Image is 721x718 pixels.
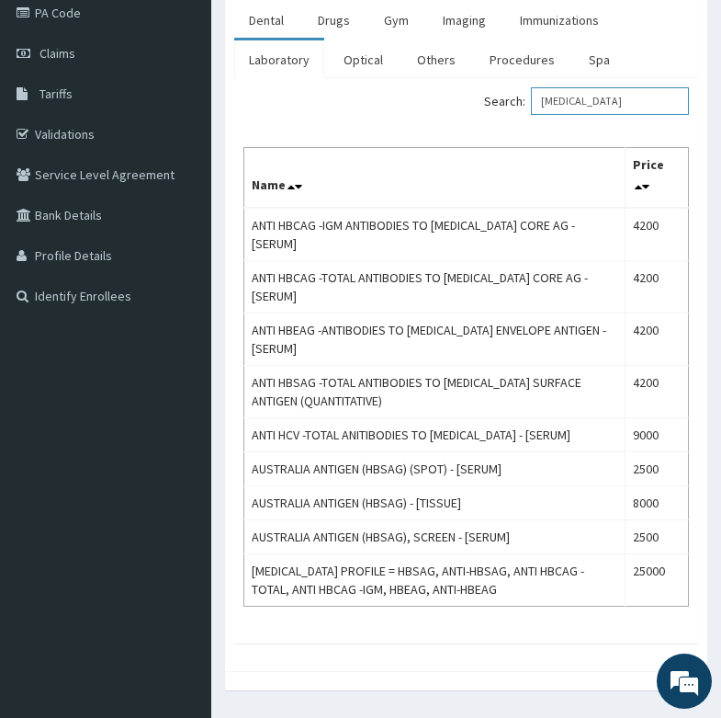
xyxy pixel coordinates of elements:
td: ANTI HBEAG -ANTIBODIES TO [MEDICAL_DATA] ENVELOPE ANTIGEN - [SERUM] [244,313,625,365]
td: ANTI HBCAG -TOTAL ANTIBODIES TO [MEDICAL_DATA] CORE AG - [SERUM] [244,260,625,313]
td: 2500 [625,451,689,485]
span: Claims [39,45,75,62]
td: 2500 [625,519,689,553]
td: [MEDICAL_DATA] PROFILE = HBSAG, ANTI-HBSAG, ANTI HBCAG -TOTAL, ANTI HBCAG -IGM, HBEAG, ANTI-HBEAG [244,553,625,606]
td: ANTI HCV -TOTAL ANITIBODIES TO [MEDICAL_DATA] - [SERUM] [244,417,625,451]
td: AUSTRALIA ANTIGEN (HBSAG), SCREEN - [SERUM] [244,519,625,553]
label: Search: [484,87,689,115]
a: Spa [574,40,625,79]
a: Others [402,40,470,79]
td: ANTI HBSAG -TOTAL ANTIBODIES TO [MEDICAL_DATA] SURFACE ANTIGEN (QUANTITATIVE) [244,365,625,417]
a: Procedures [475,40,569,79]
td: 8000 [625,485,689,519]
td: 4200 [625,208,689,261]
th: Price [625,147,689,208]
td: AUSTRALIA ANTIGEN (HBSAG) - [TISSUE] [244,485,625,519]
td: 4200 [625,365,689,417]
a: Immunizations [505,1,614,40]
a: Laboratory [234,40,324,79]
td: 9000 [625,417,689,451]
td: AUSTRALIA ANTIGEN (HBSAG) (SPOT) - [SERUM] [244,451,625,485]
span: Tariffs [39,85,73,102]
th: Name [244,147,625,208]
img: d_794563401_company_1708531726252_794563401 [34,92,74,138]
textarea: Type your message and hit 'Enter' [9,502,350,566]
td: 4200 [625,260,689,313]
a: Imaging [428,1,501,40]
div: Minimize live chat window [301,9,345,53]
a: Gym [369,1,423,40]
td: 4200 [625,313,689,365]
span: We're online! [107,232,253,417]
a: Drugs [303,1,365,40]
td: ANTI HBCAG -IGM ANTIBODIES TO [MEDICAL_DATA] CORE AG - [SERUM] [244,208,625,261]
div: Chat with us now [96,103,309,127]
td: 25000 [625,553,689,606]
a: Dental [234,1,299,40]
input: Search: [531,87,689,115]
a: Optical [329,40,398,79]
